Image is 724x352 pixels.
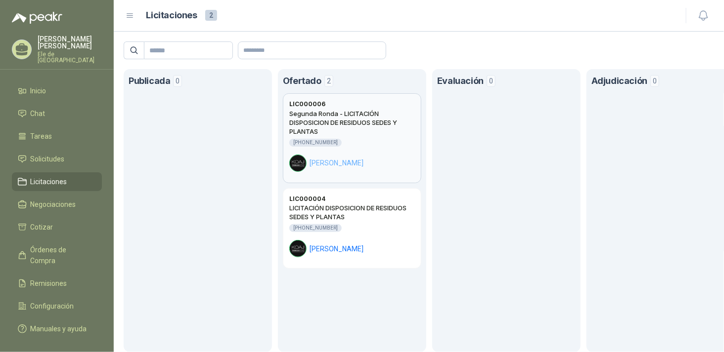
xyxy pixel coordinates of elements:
span: Cotizar [31,222,53,233]
a: Configuración [12,297,102,315]
span: Órdenes de Compra [31,244,92,266]
p: [PERSON_NAME] [PERSON_NAME] [38,36,102,49]
a: Chat [12,104,102,123]
img: Company Logo [290,155,306,171]
a: Remisiones [12,274,102,293]
h2: Segunda Ronda - LICITACIÓN DISPOSICION DE RESIDUOS SEDES Y PLANTAS [289,109,415,136]
a: Órdenes de Compra [12,240,102,270]
a: Inicio [12,81,102,100]
span: [PERSON_NAME] [310,243,363,254]
a: Tareas [12,127,102,146]
span: 2 [205,10,217,21]
h1: Licitaciones [146,8,197,23]
span: Solicitudes [31,154,65,164]
span: Licitaciones [31,176,67,187]
span: 0 [173,75,182,87]
a: Licitaciones [12,172,102,191]
a: Manuales y ayuda [12,319,102,338]
span: Manuales y ayuda [31,323,87,334]
h3: LIC000004 [289,195,325,204]
h1: Publicada [129,74,170,88]
span: Inicio [31,85,46,96]
h1: Evaluación [437,74,484,88]
span: 0 [650,75,659,87]
img: Logo peakr [12,12,62,24]
span: [PERSON_NAME] [310,157,363,168]
h2: LICITACIÓN DISPOSICION DE RESIDUOS SEDES Y PLANTAS [289,203,415,221]
img: Company Logo [290,240,306,257]
a: LIC000006Segunda Ronda - LICITACIÓN DISPOSICION DE RESIDUOS SEDES Y PLANTAS[PHONE_NUMBER]Company ... [283,93,421,183]
span: 0 [487,75,496,87]
h1: Ofertado [283,74,321,88]
a: LIC000004LICITACIÓN DISPOSICION DE RESIDUOS SEDES Y PLANTAS[PHONE_NUMBER]Company Logo[PERSON_NAME] [283,188,421,269]
a: Cotizar [12,218,102,236]
span: Chat [31,108,45,119]
p: Ele de [GEOGRAPHIC_DATA] [38,51,102,63]
a: Negociaciones [12,195,102,214]
div: [PHONE_NUMBER] [289,139,342,147]
h1: Adjudicación [591,74,647,88]
span: Configuración [31,301,74,312]
h3: LIC000006 [289,100,325,109]
div: [PHONE_NUMBER] [289,224,342,232]
span: Remisiones [31,278,67,289]
a: Solicitudes [12,150,102,168]
span: Negociaciones [31,199,76,210]
span: Tareas [31,131,52,142]
span: 2 [324,75,333,87]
